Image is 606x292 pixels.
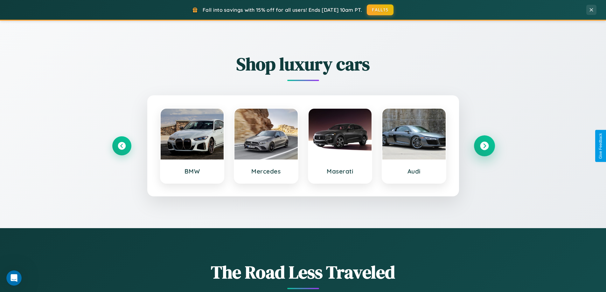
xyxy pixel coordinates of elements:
[367,4,394,15] button: FALL15
[167,167,218,175] h3: BMW
[203,7,362,13] span: Fall into savings with 15% off for all users! Ends [DATE] 10am PT.
[241,167,291,175] h3: Mercedes
[389,167,439,175] h3: Audi
[112,260,494,284] h1: The Road Less Traveled
[6,270,22,286] iframe: Intercom live chat
[112,52,494,76] h2: Shop luxury cars
[315,167,366,175] h3: Maserati
[598,133,603,159] div: Give Feedback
